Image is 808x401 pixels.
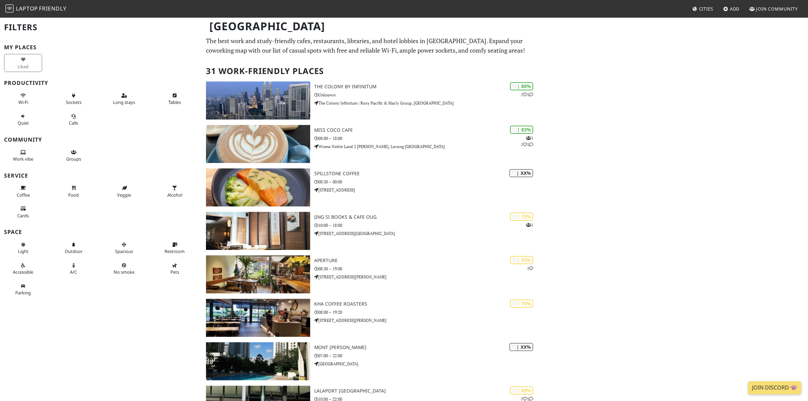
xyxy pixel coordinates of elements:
[699,6,713,12] span: Cities
[202,255,539,293] a: Aperture | 55% 1 Aperture 08:30 – 19:00 [STREET_ADDRESS][PERSON_NAME]
[4,136,198,143] h3: Community
[756,6,798,12] span: Join Community
[115,248,133,254] span: Spacious
[55,182,93,200] button: Food
[18,120,29,126] span: Quiet
[4,203,42,221] button: Cards
[4,80,198,86] h3: Productivity
[4,172,198,179] h3: Service
[66,99,81,105] span: Power sockets
[720,3,743,15] a: Add
[4,182,42,200] button: Coffee
[39,5,66,12] span: Friendly
[18,248,29,254] span: Natural light
[510,126,533,133] div: In general, do you like working from here?
[510,213,533,220] div: In general, do you like working from here?
[202,212,539,250] a: Jing Si Books & Cafe OUG | 72% 1 Jing Si Books & Cafe OUG 10:00 – 18:00 [STREET_ADDRESS][GEOGRAPH...
[165,248,185,254] span: Restroom
[202,342,539,380] a: Mont Kiara Pines | XX% Mont [PERSON_NAME] 07:00 – 22:00 [GEOGRAPHIC_DATA]
[527,265,533,272] p: 1
[314,135,539,142] p: 08:00 – 18:00
[314,361,539,367] p: [GEOGRAPHIC_DATA]
[314,345,539,350] h3: Mont [PERSON_NAME]
[105,182,143,200] button: Veggie
[4,111,42,129] button: Quiet
[510,256,533,264] div: In general, do you like working from here?
[4,17,198,38] h2: Filters
[105,239,143,257] button: Spacious
[4,147,42,165] button: Work vibe
[105,260,143,278] button: No smoke
[17,213,29,219] span: Credit cards
[202,81,539,120] a: The Colony By Infinitum | 80% 11 The Colony By Infinitum Unknown The Colony Infinitum | Roxy Paci...
[15,290,31,296] span: Parking
[206,255,310,293] img: Aperture
[206,299,310,337] img: Kha Coffee Roasters
[748,381,801,394] a: Join Discord 👾
[65,248,82,254] span: Outdoor area
[314,352,539,359] p: 07:00 – 22:00
[314,84,539,90] h3: The Colony By Infinitum
[55,147,93,165] button: Groups
[314,388,539,394] h3: LaLaport [GEOGRAPHIC_DATA]
[4,44,198,51] h3: My Places
[747,3,801,15] a: Join Community
[202,299,539,337] a: Kha Coffee Roasters | 74% Kha Coffee Roasters 08:00 – 19:20 [STREET_ADDRESS][PERSON_NAME]
[202,125,539,163] a: Miss Coco Cafe | 83% 111 Miss Coco Cafe 08:00 – 18:00 Wisma Noble Land 2 [PERSON_NAME], Lorong [G...
[314,274,539,280] p: [STREET_ADDRESS][PERSON_NAME]
[5,4,14,13] img: LaptopFriendly
[314,309,539,315] p: 08:00 – 19:20
[4,280,42,298] button: Parking
[155,90,193,108] button: Tables
[4,239,42,257] button: Light
[155,239,193,257] button: Restroom
[314,222,539,229] p: 10:00 – 18:00
[314,258,539,263] h3: Aperture
[5,3,67,15] a: LaptopFriendly LaptopFriendly
[4,90,42,108] button: Wi-Fi
[510,299,533,307] div: In general, do you like working from here?
[202,168,539,206] a: Spillstone Coffee | XX% Spillstone Coffee 08:30 – 00:00 [STREET_ADDRESS]
[509,343,533,351] div: In general, do you like working from here?
[206,342,310,380] img: Mont Kiara Pines
[204,17,537,36] h1: [GEOGRAPHIC_DATA]
[170,269,179,275] span: Pet friendly
[314,179,539,185] p: 08:30 – 00:00
[113,99,135,105] span: Long stays
[314,143,539,150] p: Wisma Noble Land 2 [PERSON_NAME], Lorong [GEOGRAPHIC_DATA]
[526,222,533,228] p: 1
[18,99,28,105] span: Stable Wi-Fi
[521,91,533,98] p: 1 1
[314,301,539,307] h3: Kha Coffee Roasters
[206,61,534,81] h2: 31 Work-Friendly Places
[314,171,539,177] h3: Spillstone Coffee
[155,182,193,200] button: Alcohol
[55,260,93,278] button: A/C
[55,111,93,129] button: Calls
[206,168,310,206] img: Spillstone Coffee
[70,269,77,275] span: Air conditioned
[17,192,30,198] span: Coffee
[314,266,539,272] p: 08:30 – 19:00
[730,6,740,12] span: Add
[155,260,193,278] button: Pets
[206,125,310,163] img: Miss Coco Cafe
[55,239,93,257] button: Outdoor
[117,192,131,198] span: Veggie
[206,212,310,250] img: Jing Si Books & Cafe OUG
[206,81,310,120] img: The Colony By Infinitum
[314,214,539,220] h3: Jing Si Books & Cafe OUG
[4,260,42,278] button: Accessible
[168,99,181,105] span: Work-friendly tables
[314,100,539,106] p: The Colony Infinitum | Roxy Pacific & Macly Group, [GEOGRAPHIC_DATA]
[690,3,716,15] a: Cities
[510,82,533,90] div: In general, do you like working from here?
[167,192,182,198] span: Alcohol
[16,5,38,12] span: Laptop
[314,127,539,133] h3: Miss Coco Cafe
[206,36,534,56] p: The best work and study-friendly cafes, restaurants, libraries, and hotel lobbies in [GEOGRAPHIC_...
[114,269,134,275] span: Smoke free
[314,230,539,237] p: [STREET_ADDRESS][GEOGRAPHIC_DATA]
[521,135,533,148] p: 1 1 1
[13,156,33,162] span: People working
